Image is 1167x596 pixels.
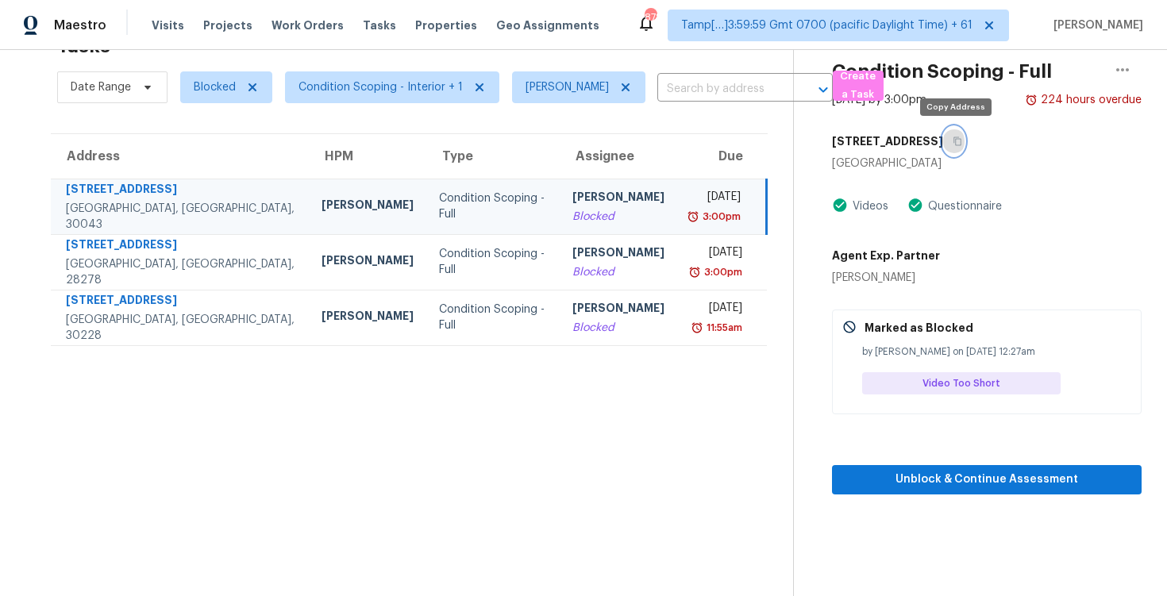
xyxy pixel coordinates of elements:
[832,197,848,213] img: Artifact Present Icon
[681,17,972,33] span: Tamp[…]3:59:59 Gmt 0700 (pacific Daylight Time) + 61
[701,264,742,280] div: 3:00pm
[526,79,609,95] span: [PERSON_NAME]
[439,246,546,278] div: Condition Scoping - Full
[865,320,973,336] p: Marked as Blocked
[572,244,664,264] div: [PERSON_NAME]
[699,209,741,225] div: 3:00pm
[203,17,252,33] span: Projects
[832,63,1052,79] h2: Condition Scoping - Full
[832,465,1142,494] button: Unblock & Continue Assessment
[845,470,1129,490] span: Unblock & Continue Assessment
[426,134,559,179] th: Type
[848,198,888,214] div: Videos
[66,181,296,201] div: [STREET_ADDRESS]
[152,17,184,33] span: Visits
[439,302,546,333] div: Condition Scoping - Full
[922,375,1007,391] span: Video Too Short
[923,198,1002,214] div: Questionnaire
[572,320,664,336] div: Blocked
[71,79,131,95] span: Date Range
[572,300,664,320] div: [PERSON_NAME]
[66,256,296,288] div: [GEOGRAPHIC_DATA], [GEOGRAPHIC_DATA], 28278
[66,201,296,233] div: [GEOGRAPHIC_DATA], [GEOGRAPHIC_DATA], 30043
[677,134,767,179] th: Due
[439,190,546,222] div: Condition Scoping - Full
[322,252,414,272] div: [PERSON_NAME]
[572,189,664,209] div: [PERSON_NAME]
[194,79,236,95] span: Blocked
[690,300,742,320] div: [DATE]
[1038,92,1142,108] div: 224 hours overdue
[841,67,876,104] span: Create a Task
[572,209,664,225] div: Blocked
[560,134,677,179] th: Assignee
[51,134,309,179] th: Address
[832,133,943,149] h5: [STREET_ADDRESS]
[687,209,699,225] img: Overdue Alarm Icon
[496,17,599,33] span: Geo Assignments
[415,17,477,33] span: Properties
[862,344,1131,360] div: by [PERSON_NAME] on [DATE] 12:27am
[57,38,110,54] h2: Tasks
[66,236,296,256] div: [STREET_ADDRESS]
[690,244,742,264] div: [DATE]
[272,17,344,33] span: Work Orders
[66,292,296,312] div: [STREET_ADDRESS]
[688,264,701,280] img: Overdue Alarm Icon
[572,264,664,280] div: Blocked
[832,248,940,263] h5: Agent Exp. Partner
[322,308,414,328] div: [PERSON_NAME]
[907,197,923,213] img: Artifact Present Icon
[833,71,884,101] button: Create a Task
[832,156,1142,171] div: [GEOGRAPHIC_DATA]
[363,20,396,31] span: Tasks
[657,77,788,102] input: Search by address
[1025,92,1038,108] img: Overdue Alarm Icon
[309,134,426,179] th: HPM
[691,320,703,336] img: Overdue Alarm Icon
[322,197,414,217] div: [PERSON_NAME]
[842,320,857,334] img: Gray Cancel Icon
[66,312,296,344] div: [GEOGRAPHIC_DATA], [GEOGRAPHIC_DATA], 30228
[1047,17,1143,33] span: [PERSON_NAME]
[703,320,742,336] div: 11:55am
[298,79,463,95] span: Condition Scoping - Interior + 1
[812,79,834,101] button: Open
[54,17,106,33] span: Maestro
[832,270,940,286] div: [PERSON_NAME]
[690,189,741,209] div: [DATE]
[645,10,656,25] div: 878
